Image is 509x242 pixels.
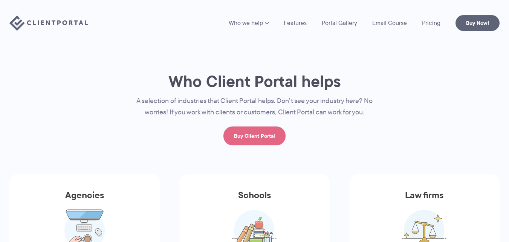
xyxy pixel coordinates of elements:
[179,190,330,210] h3: Schools
[9,190,160,210] h3: Agencies
[284,20,307,26] a: Features
[456,15,500,31] a: Buy Now!
[372,20,407,26] a: Email Course
[128,96,381,118] p: A selection of industries that Client Portal helps. Don’t see your industry here? No worries! If ...
[422,20,440,26] a: Pricing
[128,71,381,91] h1: Who Client Portal helps
[229,20,269,26] a: Who we help
[349,190,500,210] h3: Law firms
[223,126,286,145] a: Buy Client Portal
[322,20,357,26] a: Portal Gallery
